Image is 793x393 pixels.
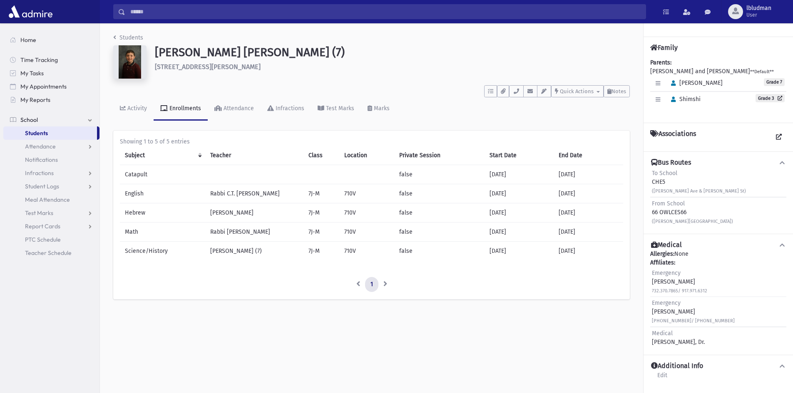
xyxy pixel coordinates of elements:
[652,299,735,325] div: [PERSON_NAME]
[274,105,304,112] div: Infractions
[485,165,554,184] td: [DATE]
[485,146,554,165] th: Start Date
[485,184,554,203] td: [DATE]
[652,288,707,294] small: 732.370.7865/ 917.971.6312
[394,165,485,184] td: false
[303,184,339,203] td: 7J-M
[372,105,390,112] div: Marks
[25,222,60,230] span: Report Cards
[394,203,485,222] td: false
[3,93,99,106] a: My Reports
[657,371,668,386] a: Edit
[120,222,205,242] td: Math
[650,130,696,145] h4: Associations
[125,4,646,19] input: Search
[3,33,99,47] a: Home
[20,69,44,77] span: My Tasks
[25,183,59,190] span: Student Logs
[120,146,205,165] th: Subject
[652,329,705,346] div: [PERSON_NAME], Dr.
[746,12,771,18] span: User
[25,249,72,257] span: Teacher Schedule
[205,203,303,222] td: [PERSON_NAME]
[154,97,208,121] a: Enrollments
[650,241,786,250] button: Medical
[394,222,485,242] td: false
[3,220,99,233] a: Report Cards
[25,156,58,163] span: Notifications
[126,105,147,112] div: Activity
[652,169,746,195] div: CHE5
[650,44,678,52] h4: Family
[394,184,485,203] td: false
[168,105,201,112] div: Enrollments
[205,184,303,203] td: Rabbi C.T. [PERSON_NAME]
[222,105,254,112] div: Attendance
[20,83,67,90] span: My Appointments
[652,269,681,277] span: Emergency
[365,277,378,292] a: 1
[554,203,623,222] td: [DATE]
[205,222,303,242] td: Rabbi [PERSON_NAME]
[113,97,154,121] a: Activity
[650,362,786,371] button: Additional Info
[3,67,99,80] a: My Tasks
[3,166,99,180] a: Infractions
[652,199,733,225] div: 66 OWLCES66
[311,97,361,121] a: Test Marks
[554,222,623,242] td: [DATE]
[25,196,70,203] span: Meal Attendance
[3,180,99,193] a: Student Logs
[652,299,681,306] span: Emergency
[113,33,143,45] nav: breadcrumb
[303,242,339,261] td: 7J-M
[3,233,99,246] a: PTC Schedule
[120,203,205,222] td: Hebrew
[20,116,38,124] span: School
[20,56,58,64] span: Time Tracking
[303,222,339,242] td: 7J-M
[120,184,205,203] td: English
[554,146,623,165] th: End Date
[339,146,394,165] th: Location
[20,36,36,44] span: Home
[652,170,677,177] span: To School
[3,140,99,153] a: Attendance
[261,97,311,121] a: Infractions
[667,96,701,103] span: Shimshi
[3,206,99,220] a: Test Marks
[339,203,394,222] td: 710V
[756,94,785,102] a: Grade 3
[324,105,354,112] div: Test Marks
[651,362,703,371] h4: Additional Info
[554,242,623,261] td: [DATE]
[155,45,630,59] h1: [PERSON_NAME] [PERSON_NAME] (7)
[25,236,61,243] span: PTC Schedule
[764,78,785,86] span: Grade 7
[650,59,671,66] b: Parents:
[652,318,735,324] small: [PHONE_NUMBER]/ [PHONE_NUMBER]
[394,242,485,261] td: false
[339,222,394,242] td: 710V
[205,242,303,261] td: [PERSON_NAME] (7)
[3,113,99,126] a: School
[208,97,261,121] a: Attendance
[485,203,554,222] td: [DATE]
[113,34,143,41] a: Students
[361,97,396,121] a: Marks
[667,79,723,87] span: [PERSON_NAME]
[554,165,623,184] td: [DATE]
[3,126,97,140] a: Students
[485,242,554,261] td: [DATE]
[120,165,205,184] td: Catapult
[652,200,685,207] span: From School
[303,146,339,165] th: Class
[651,241,682,250] h4: Medical
[650,58,786,116] div: [PERSON_NAME] and [PERSON_NAME]
[25,169,54,177] span: Infractions
[7,3,55,20] img: AdmirePro
[339,184,394,203] td: 710V
[3,80,99,93] a: My Appointments
[554,184,623,203] td: [DATE]
[650,250,674,257] b: Allergies:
